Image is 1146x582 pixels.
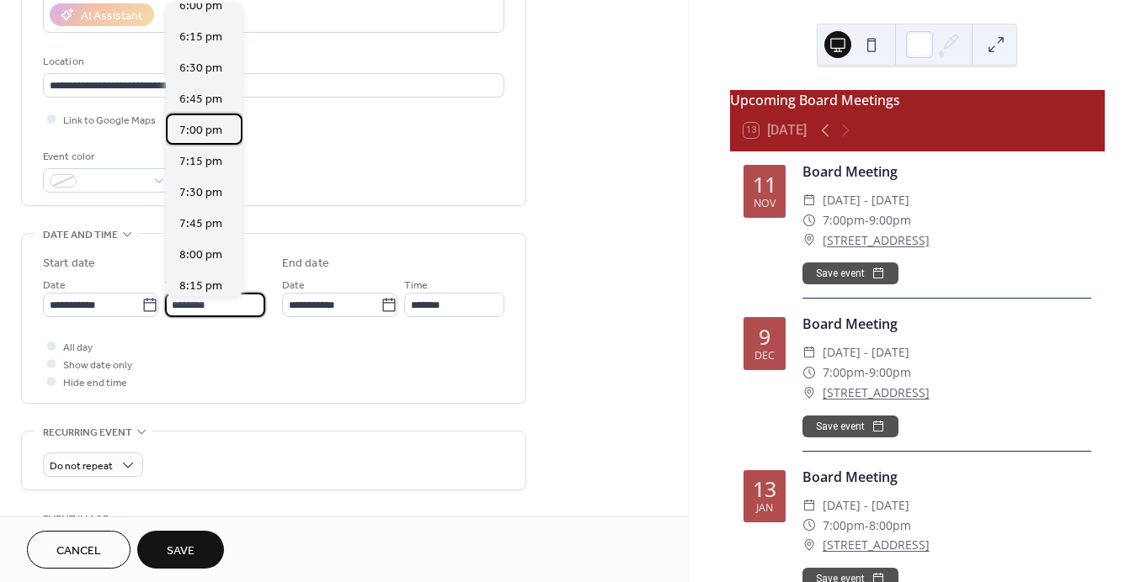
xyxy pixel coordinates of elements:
[802,516,816,536] div: ​
[869,210,911,230] span: 9:00pm
[50,457,113,476] span: Do not repeat
[179,153,222,171] span: 7:15 pm
[865,516,869,536] span: -
[137,531,224,569] button: Save
[179,122,222,140] span: 7:00 pm
[865,210,869,230] span: -
[823,342,909,362] span: [DATE] - [DATE]
[823,383,930,403] a: [STREET_ADDRESS]
[823,516,865,536] span: 7:00pm
[802,190,816,210] div: ​
[63,112,156,130] span: Link to Google Maps
[43,53,501,71] div: Location
[179,184,222,202] span: 7:30 pm
[167,542,195,560] span: Save
[43,226,118,244] span: Date and time
[869,516,911,536] span: 8:00pm
[753,174,776,195] div: 11
[27,531,131,569] button: Cancel
[823,190,909,210] span: [DATE] - [DATE]
[802,230,816,251] div: ​
[754,198,776,209] div: Nov
[282,277,305,294] span: Date
[179,278,222,295] span: 8:15 pm
[823,362,865,383] span: 7:00pm
[282,255,329,272] div: End date
[179,215,222,233] span: 7:45 pm
[754,351,775,362] div: Dec
[179,60,222,77] span: 6:30 pm
[756,503,773,514] div: Jan
[802,415,898,437] button: Save event
[63,357,132,374] span: Show date only
[802,495,816,516] div: ​
[165,277,189,294] span: Time
[63,339,93,357] span: All day
[802,210,816,230] div: ​
[823,495,909,516] span: [DATE] - [DATE]
[865,362,869,383] span: -
[823,230,930,251] a: [STREET_ADDRESS]
[869,362,911,383] span: 9:00pm
[802,342,816,362] div: ​
[802,314,1091,334] div: Board Meeting
[43,511,109,528] span: Event image
[802,383,816,403] div: ​
[802,535,816,555] div: ​
[56,542,101,560] span: Cancel
[43,424,132,442] span: Recurring event
[404,277,428,294] span: Time
[43,255,95,272] div: Start date
[802,161,1091,182] div: Board Meeting
[63,374,127,392] span: Hide end time
[179,246,222,264] span: 8:00 pm
[179,91,222,108] span: 6:45 pm
[179,29,222,46] span: 6:15 pm
[759,326,770,347] div: 9
[823,535,930,555] a: [STREET_ADDRESS]
[802,362,816,383] div: ​
[730,90,1105,110] div: Upcoming Board Meetings
[753,479,776,500] div: 13
[802,262,898,284] button: Save event
[43,148,169,166] div: Event color
[43,277,66,294] span: Date
[802,467,1091,487] div: Board Meeting
[823,210,865,230] span: 7:00pm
